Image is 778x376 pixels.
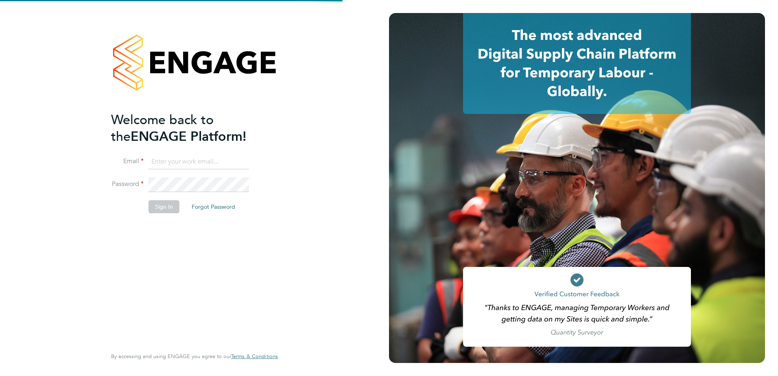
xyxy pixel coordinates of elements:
input: Enter your work email... [149,155,249,169]
span: Welcome back to the [111,112,214,144]
span: By accessing and using ENGAGE you agree to our [111,353,278,360]
a: Terms & Conditions [231,353,278,360]
label: Password [111,180,144,188]
button: Forgot Password [185,200,242,213]
label: Email [111,157,144,166]
button: Sign In [149,200,179,213]
h2: ENGAGE Platform! [111,111,270,145]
